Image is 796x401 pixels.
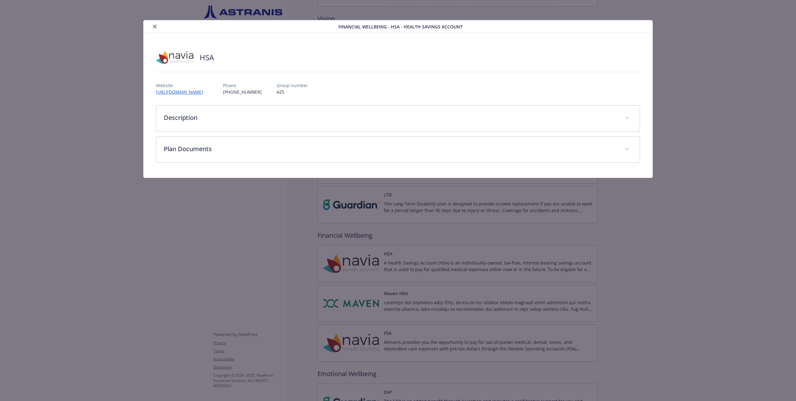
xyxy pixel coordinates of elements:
[338,23,463,30] span: Financial Wellbeing - HSA - Health Savings Account
[80,20,716,178] div: details for plan Financial Wellbeing - HSA - Health Savings Account
[164,113,617,122] p: Description
[156,48,193,67] img: Navia Benefit Solutions
[151,23,158,30] button: close
[156,106,639,131] div: Description
[277,89,308,95] p: AZS
[156,89,208,95] a: [URL][DOMAIN_NAME]
[164,144,617,154] p: Plan Documents
[277,82,308,89] p: Group number
[223,89,262,95] p: [PHONE_NUMBER]
[200,52,214,63] h2: HSA
[223,82,262,89] p: Phone
[156,82,208,89] p: Website
[156,137,639,162] div: Plan Documents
